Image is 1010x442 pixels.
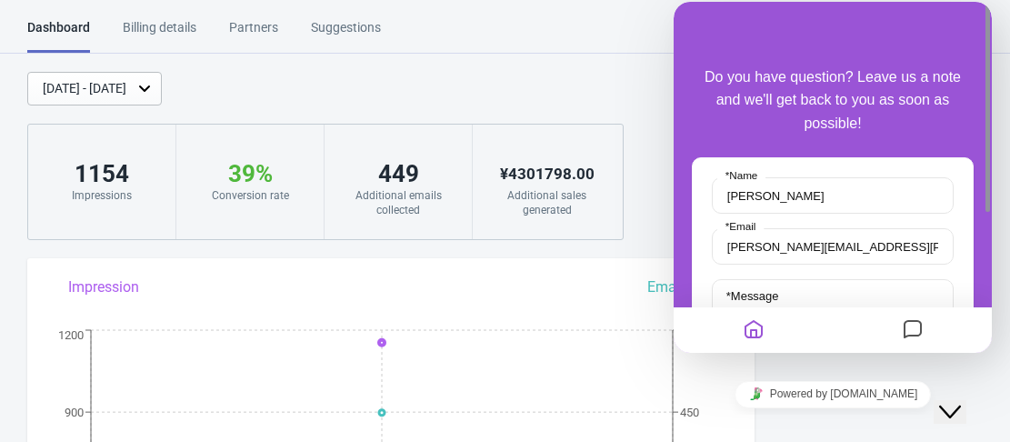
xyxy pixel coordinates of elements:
div: Additional sales generated [491,188,603,217]
div: Conversion rate [195,188,305,203]
div: 39 % [195,159,305,188]
div: Impressions [46,188,157,203]
iframe: chat widget [674,2,992,353]
div: Suggestions [311,18,381,50]
tspan: 1200 [58,328,84,342]
tspan: 450 [680,406,699,419]
div: Additional emails collected [343,188,454,217]
div: 1154 [46,159,157,188]
iframe: chat widget [674,374,992,415]
div: Billing details [123,18,196,50]
div: Dashboard [27,18,90,53]
tspan: 900 [65,406,84,419]
div: Partners [229,18,278,50]
iframe: chat widget [934,369,992,424]
div: ¥ 4301798.00 [491,159,603,188]
div: 449 [343,159,454,188]
div: [DATE] - [DATE] [43,79,126,98]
